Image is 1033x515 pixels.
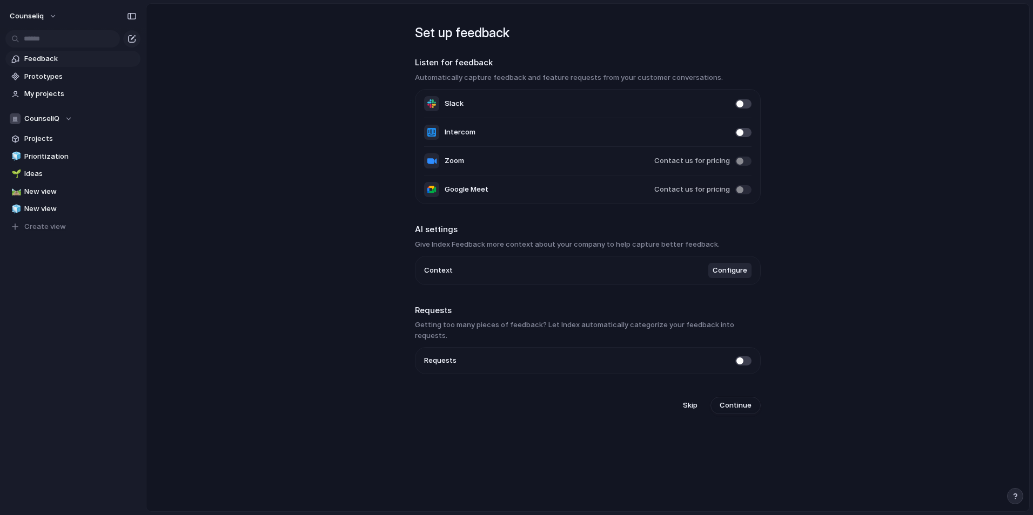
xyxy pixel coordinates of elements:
h2: Listen for feedback [415,57,761,69]
span: Projects [24,133,137,144]
a: 🛤️New view [5,184,140,200]
button: 🛤️ [10,186,21,197]
span: Intercom [445,127,475,138]
h2: Requests [415,304,761,317]
span: Ideas [24,168,137,179]
span: New view [24,204,137,214]
button: Create view [5,219,140,235]
a: 🌱Ideas [5,166,140,182]
h3: Automatically capture feedback and feature requests from your customer conversations. [415,72,761,83]
span: Zoom [445,155,464,166]
span: New view [24,186,137,197]
span: CounseliQ [24,113,59,124]
span: Contact us for pricing [654,155,730,166]
span: Prototypes [24,71,137,82]
span: counseliq [10,11,44,22]
button: Continue [710,397,761,414]
span: Configure [713,265,747,276]
span: Continue [720,400,752,411]
span: Feedback [24,53,137,64]
h3: Give Index Feedback more context about your company to help capture better feedback. [415,239,761,250]
a: Projects [5,131,140,147]
span: My projects [24,89,137,99]
div: 🧊 [11,150,19,162]
button: Configure [708,263,752,278]
a: Prototypes [5,69,140,85]
span: Slack [445,98,464,109]
a: 🧊Prioritization [5,148,140,165]
span: Prioritization [24,151,137,162]
div: 🧊 [11,203,19,215]
div: 🛤️ [11,185,19,198]
button: 🌱 [10,168,21,179]
h1: Set up feedback [415,23,761,43]
button: 🧊 [10,204,21,214]
h2: AI settings [415,223,761,236]
span: Skip [683,400,697,411]
div: 🌱 [11,168,19,180]
a: 🧊New view [5,201,140,217]
button: Skip [674,397,706,414]
span: Requests [424,355,457,366]
button: CounseliQ [5,111,140,127]
button: 🧊 [10,151,21,162]
a: Feedback [5,51,140,67]
span: Google Meet [445,184,488,195]
a: My projects [5,86,140,102]
h3: Getting too many pieces of feedback? Let Index automatically categorize your feedback into requests. [415,320,761,341]
span: Context [424,265,453,276]
span: Create view [24,221,66,232]
button: counseliq [5,8,63,25]
span: Contact us for pricing [654,184,730,195]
